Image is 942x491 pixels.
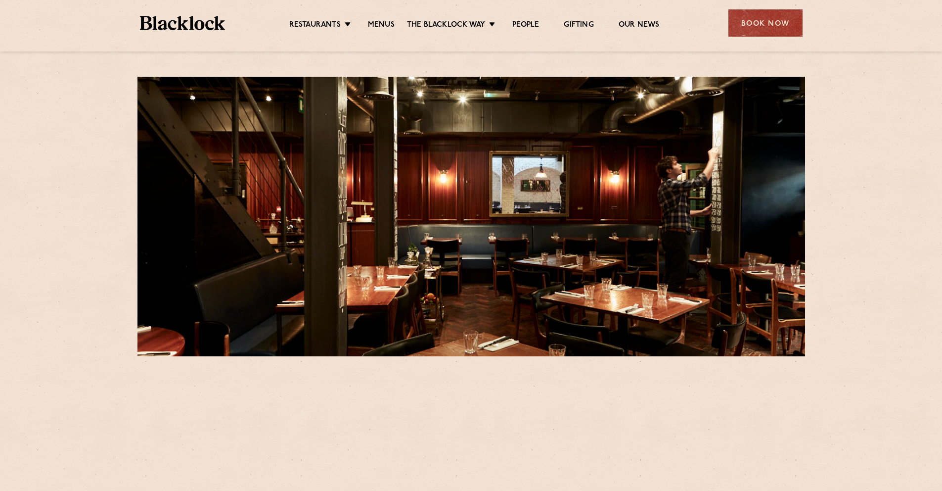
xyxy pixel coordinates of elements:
a: Gifting [564,20,593,31]
a: Our News [619,20,660,31]
a: People [512,20,539,31]
div: Book Now [728,9,803,37]
a: Restaurants [289,20,341,31]
img: BL_Textured_Logo-footer-cropped.svg [140,16,225,30]
a: Menus [368,20,395,31]
a: The Blacklock Way [407,20,485,31]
